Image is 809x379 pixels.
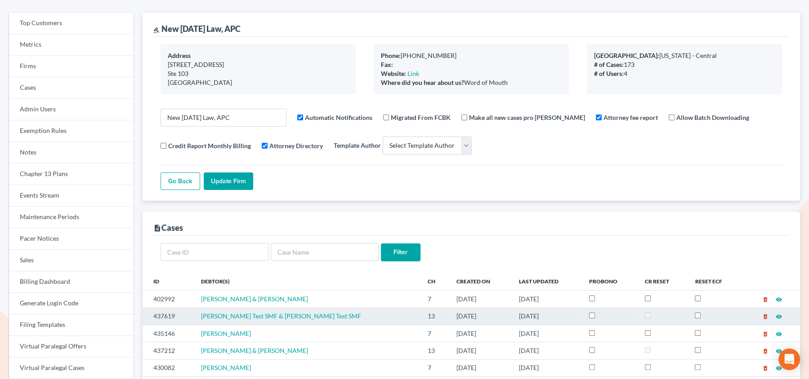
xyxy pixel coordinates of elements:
[143,308,194,325] td: 437619
[594,61,624,68] b: # of Cases:
[381,61,393,68] b: Fax:
[594,60,775,69] div: 173
[449,325,512,342] td: [DATE]
[9,228,134,250] a: Pacer Notices
[512,342,582,359] td: [DATE]
[776,295,782,303] a: visibility
[201,312,361,320] a: [PERSON_NAME] Test SMF & [PERSON_NAME] Test SMF
[9,77,134,99] a: Cases
[381,70,406,77] b: Website:
[168,60,349,69] div: [STREET_ADDRESS]
[594,70,624,77] b: # of Users:
[201,330,251,337] a: [PERSON_NAME]
[762,312,769,320] a: delete_forever
[762,365,769,371] i: delete_forever
[762,348,769,354] i: delete_forever
[776,348,782,354] i: visibility
[512,325,582,342] td: [DATE]
[420,308,449,325] td: 13
[381,78,562,87] div: Word of Mouth
[168,141,251,150] label: Credit Report Monthly Billing
[9,163,134,185] a: Chapter 13 Plans
[381,243,420,261] input: Filter
[762,296,769,303] i: delete_forever
[168,78,349,87] div: [GEOGRAPHIC_DATA]
[143,342,194,359] td: 437212
[9,34,134,56] a: Metrics
[269,141,323,150] label: Attorney Directory
[762,347,769,354] a: delete_forever
[9,142,134,163] a: Notes
[334,141,381,150] label: Template Author
[776,331,782,337] i: visibility
[271,243,379,261] input: Case Name
[762,313,769,320] i: delete_forever
[594,52,659,59] b: [GEOGRAPHIC_DATA]:
[9,250,134,271] a: Sales
[305,113,372,122] label: Automatic Notifications
[449,342,512,359] td: [DATE]
[9,314,134,336] a: Filing Templates
[420,291,449,308] td: 7
[449,272,512,290] th: Created On
[391,113,451,122] label: Migrated From FCBK
[204,172,253,190] input: Update Firm
[407,70,419,77] a: Link
[161,243,268,261] input: Case ID
[201,364,251,371] span: [PERSON_NAME]
[143,272,194,290] th: ID
[762,331,769,337] i: delete_forever
[420,325,449,342] td: 7
[420,342,449,359] td: 13
[676,113,749,122] label: Allow Batch Downloading
[776,330,782,337] a: visibility
[512,359,582,376] td: [DATE]
[420,272,449,290] th: Ch
[194,272,420,290] th: Debtor(s)
[688,272,742,290] th: Reset ECF
[381,79,464,86] b: Where did you hear about us?
[143,291,194,308] td: 402992
[512,291,582,308] td: [DATE]
[512,272,582,290] th: Last Updated
[512,308,582,325] td: [DATE]
[449,308,512,325] td: [DATE]
[776,312,782,320] a: visibility
[9,271,134,293] a: Billing Dashboard
[449,359,512,376] td: [DATE]
[9,185,134,207] a: Events Stream
[594,51,775,60] div: [US_STATE] - Central
[153,224,161,232] i: description
[9,293,134,314] a: Generate Login Code
[582,272,638,290] th: ProBono
[762,295,769,303] a: delete_forever
[776,365,782,371] i: visibility
[143,325,194,342] td: 435146
[153,27,160,33] i: gavel
[201,295,308,303] a: [PERSON_NAME] & [PERSON_NAME]
[449,291,512,308] td: [DATE]
[469,113,585,122] label: Make all new cases pro [PERSON_NAME]
[776,296,782,303] i: visibility
[168,52,191,59] b: Address
[143,359,194,376] td: 430082
[420,359,449,376] td: 7
[9,357,134,379] a: Virtual Paralegal Cases
[153,222,183,233] div: Cases
[776,313,782,320] i: visibility
[594,69,775,78] div: 4
[776,347,782,354] a: visibility
[9,207,134,228] a: Maintenance Periods
[381,51,562,60] div: [PHONE_NUMBER]
[638,272,688,290] th: CR Reset
[762,364,769,371] a: delete_forever
[9,336,134,357] a: Virtual Paralegal Offers
[201,347,308,354] a: [PERSON_NAME] & [PERSON_NAME]
[9,56,134,77] a: Firms
[778,348,800,370] div: Open Intercom Messenger
[153,23,241,34] div: New [DATE] Law, APC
